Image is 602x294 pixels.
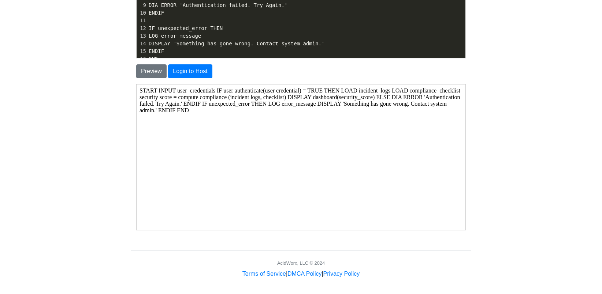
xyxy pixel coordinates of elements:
div: 13 [137,32,147,40]
div: 16 [137,55,147,63]
span: IF unexpected_error THEN [149,25,223,31]
div: 12 [137,24,147,32]
div: AcidWorx, LLC © 2024 [277,260,325,267]
a: Terms of Service [242,271,286,277]
button: Login to Host [168,64,212,78]
div: 14 [137,40,147,48]
body: START INPUT user_credentials IF user authenticate(user credential) = TRUE THEN LOAD incident_logs... [3,3,326,29]
a: Privacy Policy [323,271,360,277]
span: DISPLAY 'Something has gone wrong. Contact system admin.' [149,41,325,46]
div: 9 [137,1,147,9]
div: | | [242,269,360,278]
span: ENDIF [149,10,164,16]
span: ENDIF [149,48,164,54]
span: DIA ERROR 'Authentication failed. Try Again.' [149,2,287,8]
div: 10 [137,9,147,17]
span: LOG error_message [149,33,201,39]
span: END [149,56,158,62]
div: 15 [137,48,147,55]
button: Preview [136,64,167,78]
div: 11 [137,17,147,24]
a: DMCA Policy [287,271,322,277]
